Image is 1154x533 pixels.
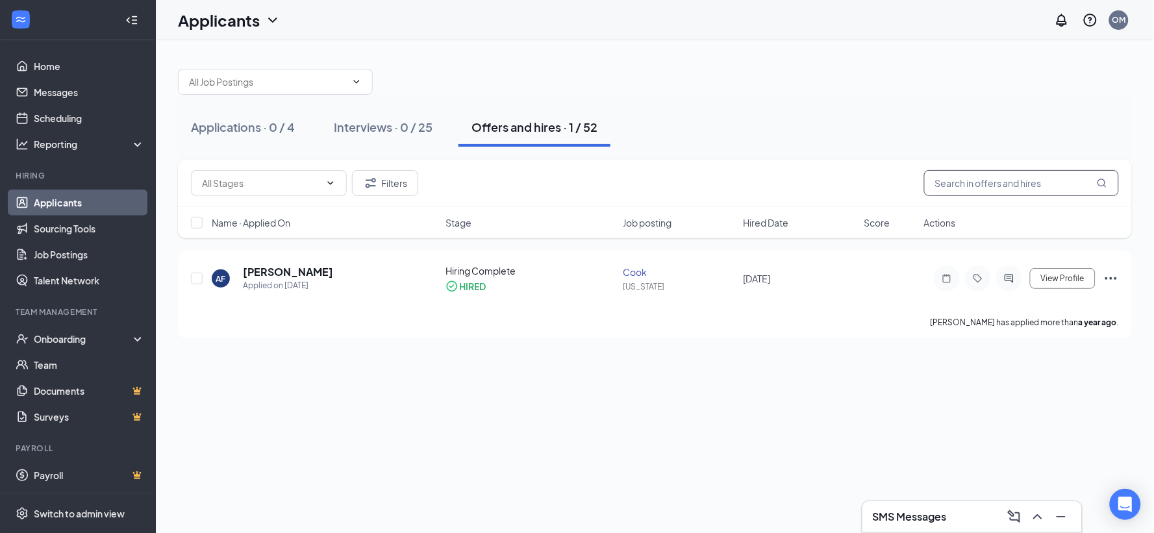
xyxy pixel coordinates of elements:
[1007,509,1022,525] svg: ComposeMessage
[212,216,290,229] span: Name · Applied On
[34,105,145,131] a: Scheduling
[34,507,125,520] div: Switch to admin view
[243,265,333,279] h5: [PERSON_NAME]
[325,178,336,188] svg: ChevronDown
[1083,12,1098,28] svg: QuestionInfo
[16,332,29,345] svg: UserCheck
[931,317,1119,328] p: [PERSON_NAME] has applied more than .
[34,79,145,105] a: Messages
[34,53,145,79] a: Home
[1041,274,1085,283] span: View Profile
[1079,317,1117,327] b: a year ago
[202,176,320,190] input: All Stages
[334,119,433,135] div: Interviews · 0 / 25
[1004,506,1025,527] button: ComposeMessage
[216,273,226,284] div: AF
[265,12,281,28] svg: ChevronDown
[1001,273,1017,284] svg: ActiveChat
[363,175,379,191] svg: Filter
[34,404,145,430] a: SurveysCrown
[1097,178,1107,188] svg: MagnifyingGlass
[623,281,736,292] div: [US_STATE]
[1110,489,1141,520] div: Open Intercom Messenger
[34,352,145,378] a: Team
[744,216,789,229] span: Hired Date
[970,273,986,284] svg: Tag
[1054,12,1070,28] svg: Notifications
[351,77,362,87] svg: ChevronDown
[1030,268,1096,289] button: View Profile
[34,462,145,488] a: PayrollCrown
[34,216,145,242] a: Sourcing Tools
[16,170,142,181] div: Hiring
[744,273,771,284] span: [DATE]
[16,507,29,520] svg: Settings
[471,119,597,135] div: Offers and hires · 1 / 52
[623,266,736,279] div: Cook
[1051,506,1072,527] button: Minimize
[34,190,145,216] a: Applicants
[34,242,145,267] a: Job Postings
[16,138,29,151] svg: Analysis
[34,267,145,293] a: Talent Network
[14,13,27,26] svg: WorkstreamLogo
[34,138,145,151] div: Reporting
[924,216,956,229] span: Actions
[34,332,134,345] div: Onboarding
[352,170,418,196] button: Filter Filters
[445,280,458,293] svg: CheckmarkCircle
[34,378,145,404] a: DocumentsCrown
[459,280,486,293] div: HIRED
[125,14,138,27] svg: Collapse
[864,216,890,229] span: Score
[623,216,671,229] span: Job posting
[189,75,346,89] input: All Job Postings
[1030,509,1046,525] svg: ChevronUp
[445,216,471,229] span: Stage
[1112,14,1126,25] div: OM
[445,264,615,277] div: Hiring Complete
[1103,271,1119,286] svg: Ellipses
[873,510,947,524] h3: SMS Messages
[16,306,142,317] div: Team Management
[178,9,260,31] h1: Applicants
[16,443,142,454] div: Payroll
[1027,506,1048,527] button: ChevronUp
[924,170,1119,196] input: Search in offers and hires
[939,273,955,284] svg: Note
[243,279,333,292] div: Applied on [DATE]
[191,119,295,135] div: Applications · 0 / 4
[1053,509,1069,525] svg: Minimize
